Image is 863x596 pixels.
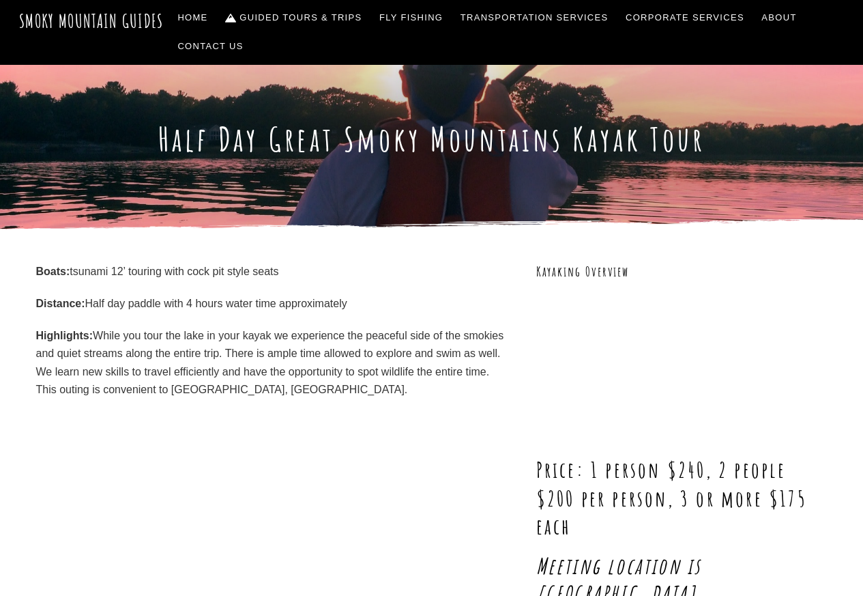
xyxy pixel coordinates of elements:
[36,119,828,159] h1: Half Day Great Smoky Mountains Kayak Tour
[36,295,511,313] p: Half day paddle with 4 hours water time approximately
[220,3,367,32] a: Guided Tours & Trips
[173,32,249,61] a: Contact Us
[173,3,214,32] a: Home
[36,298,85,309] strong: Distance:
[374,3,448,32] a: Fly Fishing
[36,263,511,281] p: tsunami 12’ touring with cock pit style seats
[36,266,70,277] strong: Boats:
[536,455,807,540] strong: Price: 1 person $240, 2 people $200 per person, 3 or more $175 each
[36,327,511,399] p: While you tour the lake in your kayak we experience the peaceful side of the smokies and quiet st...
[36,330,93,341] strong: Highlights:
[19,10,164,32] a: Smoky Mountain Guides
[455,3,613,32] a: Transportation Services
[620,3,750,32] a: Corporate Services
[757,3,802,32] a: About
[536,263,828,281] h3: Kayaking Overview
